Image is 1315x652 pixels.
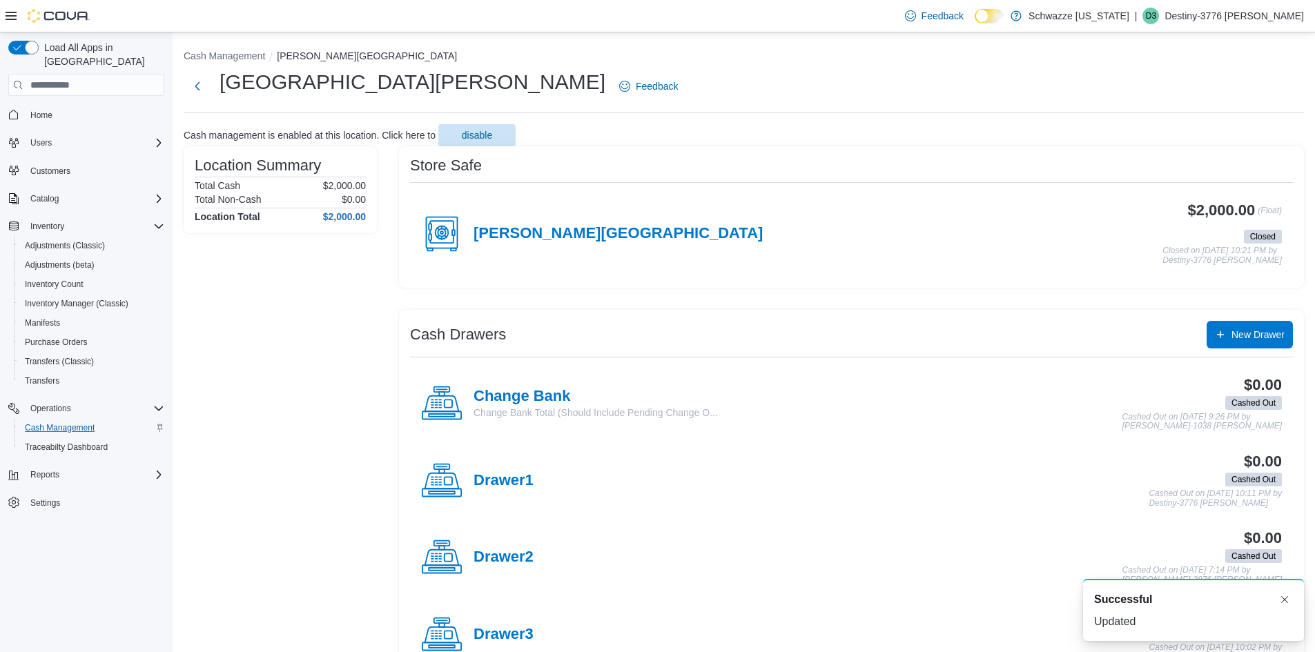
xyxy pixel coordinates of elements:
[8,99,164,549] nav: Complex example
[3,465,170,484] button: Reports
[1244,230,1282,244] span: Closed
[25,400,77,417] button: Operations
[899,2,969,30] a: Feedback
[14,236,170,255] button: Adjustments (Classic)
[14,437,170,457] button: Traceabilty Dashboard
[474,549,534,566] h4: Drawer2
[474,388,718,406] h4: Change Bank
[410,326,506,343] h3: Cash Drawers
[14,371,170,391] button: Transfers
[25,422,95,433] span: Cash Management
[19,237,110,254] a: Adjustments (Classic)
[1276,591,1293,608] button: Dismiss toast
[25,495,66,511] a: Settings
[30,166,70,177] span: Customers
[14,255,170,275] button: Adjustments (beta)
[1225,396,1282,410] span: Cashed Out
[19,439,164,455] span: Traceabilty Dashboard
[1135,8,1138,24] p: |
[975,9,1004,23] input: Dark Mode
[19,295,164,312] span: Inventory Manager (Classic)
[30,403,71,414] span: Operations
[30,221,64,232] span: Inventory
[323,180,366,191] p: $2,000.00
[1165,8,1304,24] p: Destiny-3776 [PERSON_NAME]
[19,295,134,312] a: Inventory Manager (Classic)
[636,79,678,93] span: Feedback
[1207,321,1293,348] button: New Drawer
[922,9,964,23] span: Feedback
[25,317,60,328] span: Manifests
[19,373,65,389] a: Transfers
[195,157,321,174] h3: Location Summary
[19,353,164,370] span: Transfers (Classic)
[438,124,516,146] button: disable
[19,276,164,293] span: Inventory Count
[25,259,95,270] span: Adjustments (beta)
[25,494,164,511] span: Settings
[1146,8,1156,24] span: D3
[25,135,57,151] button: Users
[25,163,76,179] a: Customers
[1029,8,1129,24] p: Schwazze [US_STATE]
[195,180,240,191] h6: Total Cash
[19,257,164,273] span: Adjustments (beta)
[25,466,65,483] button: Reports
[1162,246,1282,265] p: Closed on [DATE] 10:21 PM by Destiny-3776 [PERSON_NAME]
[184,130,436,141] p: Cash management is enabled at this location. Click here to
[25,218,70,235] button: Inventory
[474,472,534,490] h4: Drawer1
[1149,489,1282,508] p: Cashed Out on [DATE] 10:11 PM by Destiny-3776 [PERSON_NAME]
[25,218,164,235] span: Inventory
[3,217,170,236] button: Inventory
[19,257,100,273] a: Adjustments (beta)
[19,334,164,350] span: Purchase Orders
[1250,230,1276,243] span: Closed
[19,315,164,331] span: Manifests
[14,333,170,352] button: Purchase Orders
[474,406,718,419] p: Change Bank Total (Should Include Pending Change O...
[1094,591,1293,608] div: Notification
[25,162,164,179] span: Customers
[410,157,482,174] h3: Store Safe
[184,72,211,100] button: Next
[1258,202,1282,227] p: (Float)
[3,399,170,418] button: Operations
[25,337,88,348] span: Purchase Orders
[25,356,94,367] span: Transfers (Classic)
[25,190,164,207] span: Catalog
[1231,550,1276,562] span: Cashed Out
[323,211,366,222] h4: $2,000.00
[195,211,260,222] h4: Location Total
[1225,549,1282,563] span: Cashed Out
[1142,8,1159,24] div: Destiny-3776 Herrera
[474,225,763,243] h4: [PERSON_NAME][GEOGRAPHIC_DATA]
[28,9,90,23] img: Cova
[1094,613,1293,630] div: Updated
[19,237,164,254] span: Adjustments (Classic)
[14,418,170,437] button: Cash Management
[1231,328,1285,342] span: New Drawer
[39,41,164,68] span: Load All Apps in [GEOGRAPHIC_DATA]
[19,353,99,370] a: Transfers (Classic)
[277,50,457,61] button: [PERSON_NAME][GEOGRAPHIC_DATA]
[3,133,170,152] button: Users
[25,135,164,151] span: Users
[19,419,100,436] a: Cash Management
[25,442,108,453] span: Traceabilty Dashboard
[14,352,170,371] button: Transfers (Classic)
[1122,566,1282,584] p: Cashed Out on [DATE] 7:14 PM by [PERSON_NAME]-3876 [PERSON_NAME]
[30,497,60,508] span: Settings
[25,107,58,124] a: Home
[195,194,262,205] h6: Total Non-Cash
[25,279,84,290] span: Inventory Count
[1231,397,1276,409] span: Cashed Out
[1122,413,1282,431] p: Cashed Out on [DATE] 9:26 PM by [PERSON_NAME]-1038 [PERSON_NAME]
[14,313,170,333] button: Manifests
[25,240,105,251] span: Adjustments (Classic)
[14,294,170,313] button: Inventory Manager (Classic)
[14,275,170,294] button: Inventory Count
[1094,591,1152,608] span: Successful
[342,194,366,205] p: $0.00
[25,400,164,417] span: Operations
